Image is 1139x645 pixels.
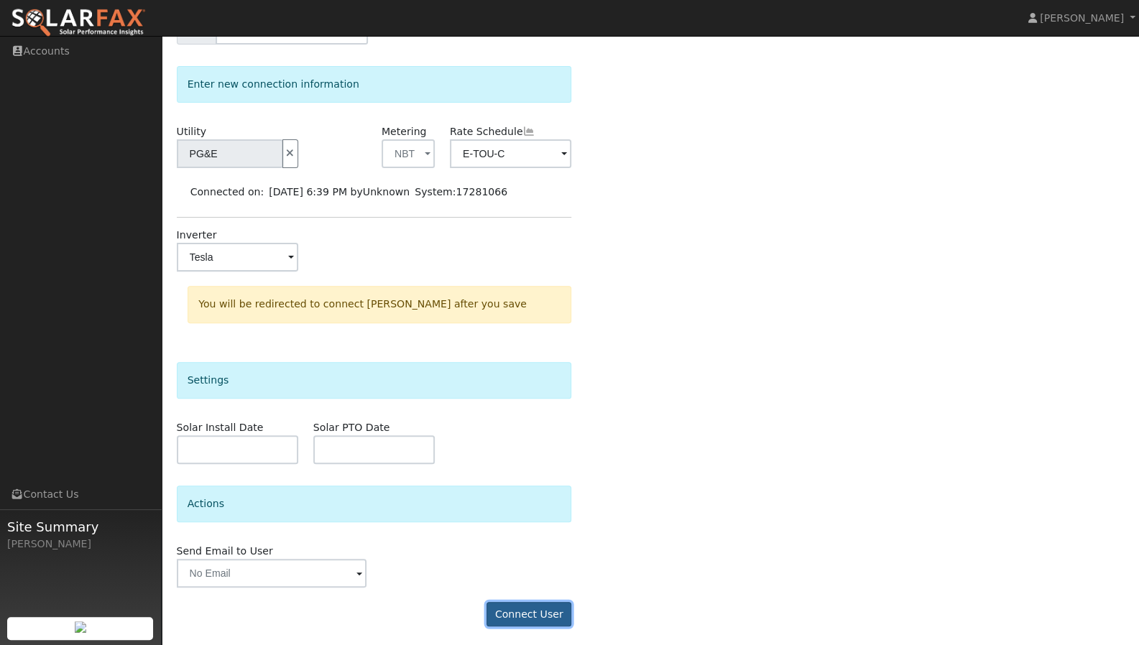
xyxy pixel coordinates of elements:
label: Send Email to User [177,544,273,559]
div: Actions [177,486,572,522]
label: Utility [177,124,206,139]
label: Solar Install Date [177,420,264,435]
button: Connect User [487,602,571,626]
span: 17281066 [456,186,507,198]
img: SolarFax [11,8,146,38]
label: Solar PTO Date [313,420,390,435]
input: No Email [177,559,366,588]
span: Unknown [363,186,410,198]
label: Rate Schedule [450,124,535,139]
div: [PERSON_NAME] [7,537,154,552]
input: Select a Utility [177,139,284,168]
span: [PERSON_NAME] [1040,12,1124,24]
div: Settings [177,362,572,399]
label: Inverter [177,228,217,243]
div: Enter new connection information [177,66,572,103]
td: [DATE] 6:39 PM by [267,182,412,203]
td: System: [412,182,510,203]
div: You will be redirected to connect [PERSON_NAME] after you save [188,286,571,322]
input: Select an Inverter [177,243,298,272]
label: Metering [382,124,427,139]
td: Connected on: [188,182,267,203]
button: Disconnect Utility [282,139,298,168]
img: retrieve [75,621,86,633]
span: Site Summary [7,517,154,537]
button: NBT [382,139,435,168]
